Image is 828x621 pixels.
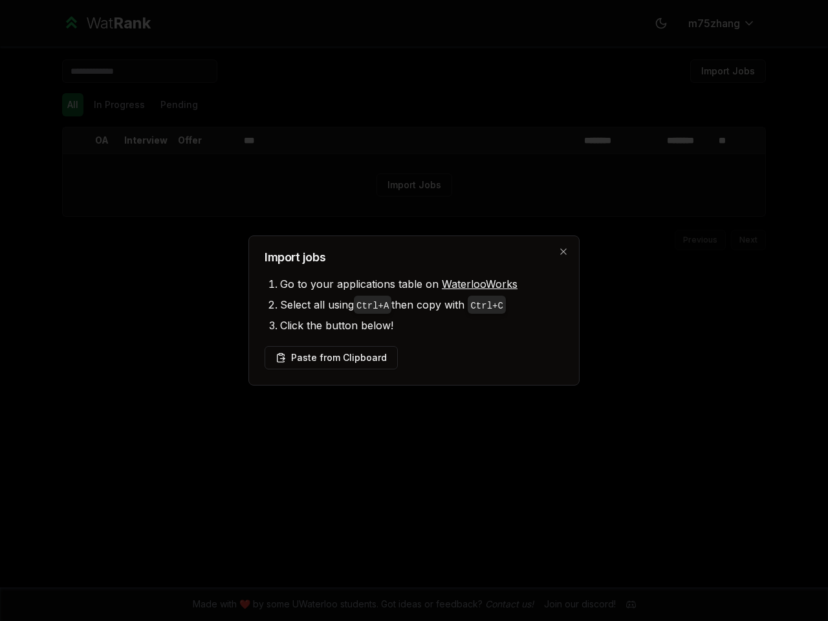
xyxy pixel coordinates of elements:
[356,301,389,311] code: Ctrl+ A
[280,315,563,336] li: Click the button below!
[265,252,563,263] h2: Import jobs
[470,301,503,311] code: Ctrl+ C
[280,274,563,294] li: Go to your applications table on
[280,294,563,315] li: Select all using then copy with
[442,278,517,290] a: WaterlooWorks
[265,346,398,369] button: Paste from Clipboard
